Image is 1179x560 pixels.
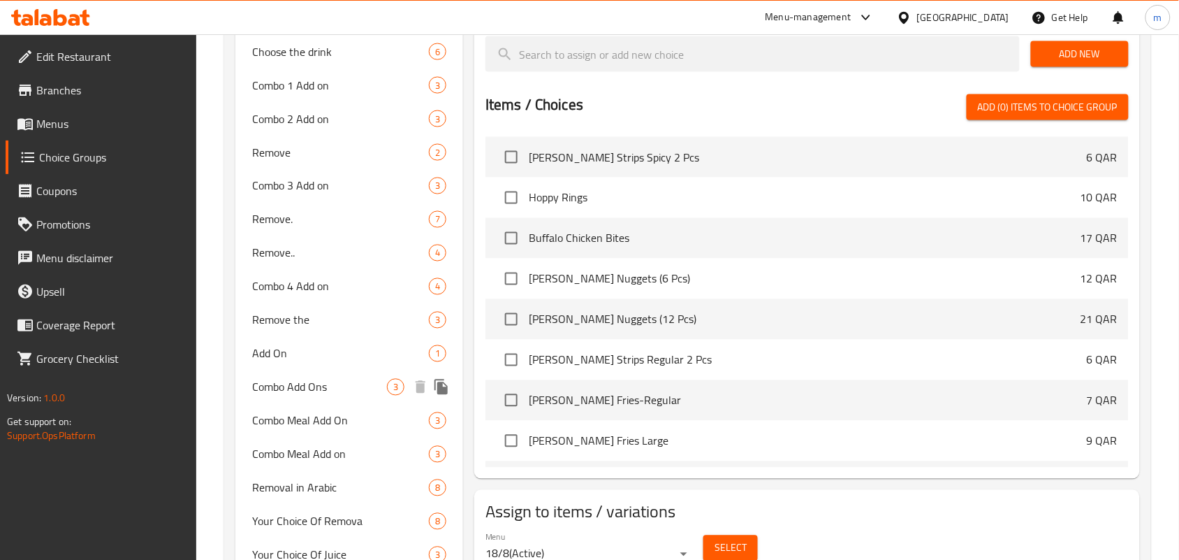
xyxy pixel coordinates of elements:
[529,271,1081,287] span: [PERSON_NAME] Nuggets (6 Pcs)
[1154,10,1162,25] span: m
[497,264,526,294] span: Select choice
[36,182,186,199] span: Coupons
[917,10,1009,25] div: [GEOGRAPHIC_DATA]
[1031,41,1129,67] button: Add New
[6,308,197,342] a: Coverage Report
[430,213,446,227] span: 7
[6,275,197,308] a: Upsell
[1087,149,1118,166] p: 6 QAR
[1042,45,1118,63] span: Add New
[36,216,186,233] span: Promotions
[7,389,41,407] span: Version:
[36,48,186,65] span: Edit Restaurant
[529,352,1087,368] span: [PERSON_NAME] Strips Regular 2 Pcs
[529,433,1087,450] span: [PERSON_NAME] Fries Large
[485,533,506,541] label: Menu
[430,79,446,92] span: 3
[39,149,186,166] span: Choice Groups
[36,115,186,132] span: Menus
[1081,311,1118,328] p: 21 QAR
[252,312,429,329] span: Remove the
[6,241,197,275] a: Menu disclaimer
[252,178,429,194] span: Combo 3 Add on
[485,94,583,115] h2: Items / Choices
[529,392,1087,409] span: [PERSON_NAME] Fries-Regular
[429,278,446,295] div: Choices
[429,345,446,362] div: Choices
[1081,230,1118,247] p: 17 QAR
[252,513,429,530] span: Your Choice Of Remova
[6,40,197,73] a: Edit Restaurant
[430,415,446,428] span: 3
[235,236,463,270] div: Remove..4
[497,345,526,375] span: Select choice
[430,280,446,294] span: 4
[235,102,463,136] div: Combo 2 Add on3
[235,404,463,438] div: Combo Meal Add On3
[6,141,197,174] a: Choice Groups
[429,446,446,463] div: Choices
[497,467,526,496] span: Select choice
[36,350,186,367] span: Grocery Checklist
[235,371,463,404] div: Combo Add Ons3deleteduplicate
[430,347,446,361] span: 1
[43,389,65,407] span: 1.0.0
[429,245,446,261] div: Choices
[6,107,197,141] a: Menus
[7,412,71,431] span: Get support on:
[252,245,429,261] span: Remove..
[235,69,463,102] div: Combo 1 Add on3
[429,144,446,161] div: Choices
[529,149,1087,166] span: [PERSON_NAME] Strips Spicy 2 Pcs
[978,99,1118,116] span: Add (0) items to choice group
[430,180,446,193] span: 3
[235,303,463,337] div: Remove the3
[36,250,186,266] span: Menu disclaimer
[388,381,404,394] span: 3
[235,35,463,69] div: Choose the drink6
[485,501,1129,524] h2: Assign to items / variations
[529,230,1081,247] span: Buffalo Chicken Bites
[235,270,463,303] div: Combo 4 Add on4
[252,43,429,60] span: Choose the drink
[430,247,446,260] span: 4
[6,73,197,107] a: Branches
[252,412,429,429] span: Combo Meal Add On
[36,283,186,300] span: Upsell
[252,110,429,127] span: Combo 2 Add on
[235,471,463,505] div: Removal in Arabic8
[485,36,1020,72] input: search
[431,377,452,398] button: duplicate
[7,426,96,445] a: Support.OpsPlatform
[235,505,463,538] div: Your Choice Of Remova8
[429,43,446,60] div: Choices
[252,278,429,295] span: Combo 4 Add on
[497,426,526,456] span: Select choice
[429,312,446,329] div: Choices
[235,337,463,371] div: Add On1
[429,480,446,496] div: Choices
[1087,392,1118,409] p: 7 QAR
[36,82,186,99] span: Branches
[252,211,429,228] span: Remove.
[6,174,197,208] a: Coupons
[429,513,446,530] div: Choices
[6,208,197,241] a: Promotions
[430,45,446,59] span: 6
[235,438,463,471] div: Combo Meal Add on3
[252,345,429,362] span: Add On
[252,480,429,496] span: Removal in Arabic
[497,224,526,253] span: Select choice
[497,183,526,213] span: Select choice
[387,379,404,396] div: Choices
[430,314,446,327] span: 3
[410,377,431,398] button: delete
[252,446,429,463] span: Combo Meal Add on
[497,305,526,334] span: Select choice
[1081,189,1118,206] p: 10 QAR
[252,77,429,94] span: Combo 1 Add on
[252,144,429,161] span: Remove
[1081,271,1118,287] p: 12 QAR
[235,203,463,236] div: Remove.7
[430,146,446,159] span: 2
